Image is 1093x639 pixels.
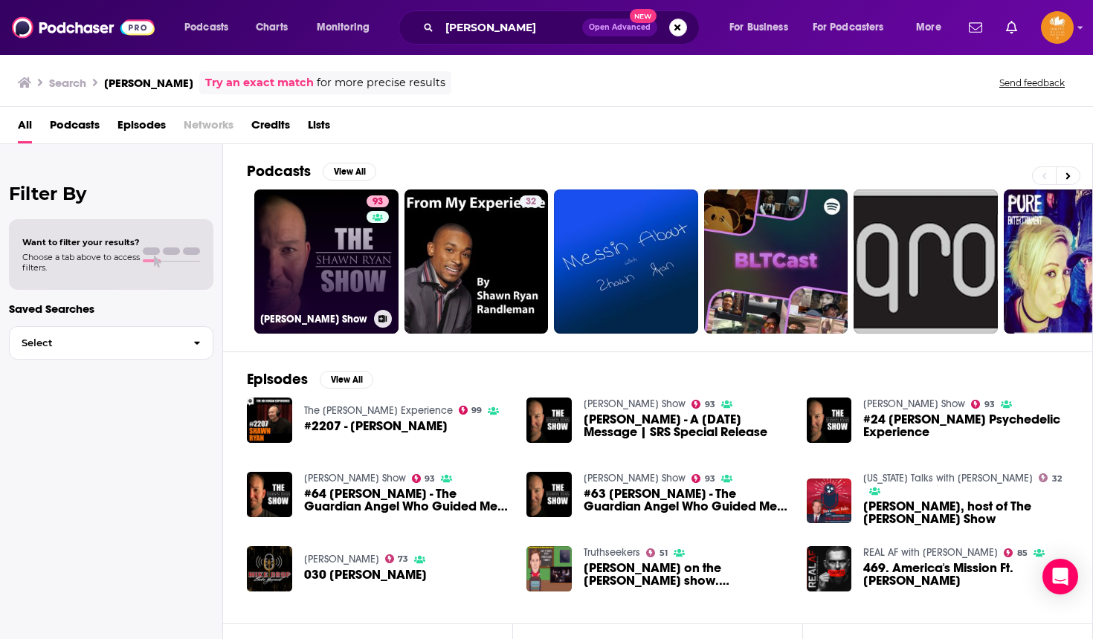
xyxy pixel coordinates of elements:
[863,398,965,410] a: Shawn Ryan Show
[251,113,290,143] a: Credits
[323,163,376,181] button: View All
[729,17,788,38] span: For Business
[1041,11,1074,44] button: Show profile menu
[584,562,789,587] span: [PERSON_NAME] on the [PERSON_NAME] show. [PERSON_NAME] in on another wackadoo!
[863,413,1068,438] a: #24 Shawn Ryan's Psychedelic Experience
[304,404,453,417] a: The Joe Rogan Experience
[9,183,213,204] h2: Filter By
[246,16,297,39] a: Charts
[705,401,715,408] span: 93
[256,17,288,38] span: Charts
[317,74,445,91] span: for more precise results
[184,113,233,143] span: Networks
[247,398,292,443] img: #2207 - Shawn Ryan
[863,546,998,559] a: REAL AF with Andy Frisella
[304,487,509,513] a: #64 Shawn Ryan - The Guardian Angel Who Guided Me to Become a Warrior for God
[1041,11,1074,44] span: Logged in as ShreveWilliams
[584,413,789,438] a: Shawn Ryan - A Memorial Day Message | SRS Special Release
[1041,11,1074,44] img: User Profile
[691,400,715,409] a: 93
[584,546,640,559] a: Truthseekers
[9,326,213,360] button: Select
[404,189,549,334] a: 32
[589,24,651,31] span: Open Advanced
[584,487,789,513] a: #63 Shawn Ryan - The Guardian Angel Who Guided Me to Become a Warrior for God
[247,162,311,181] h2: Podcasts
[863,562,1068,587] span: 469. America's Mission Ft. [PERSON_NAME]
[10,338,181,348] span: Select
[412,474,436,483] a: 93
[317,17,370,38] span: Monitoring
[306,16,389,39] button: open menu
[863,562,1068,587] a: 469. America's Mission Ft. Shawn Ryan
[526,398,572,443] a: Shawn Ryan - A Memorial Day Message | SRS Special Release
[247,370,373,389] a: EpisodesView All
[22,237,140,247] span: Want to filter your results?
[630,9,657,23] span: New
[863,500,1068,525] span: [PERSON_NAME], host of The [PERSON_NAME] Show
[906,16,960,39] button: open menu
[520,195,542,207] a: 32
[49,76,86,90] h3: Search
[205,74,314,91] a: Try an exact match
[1000,15,1023,40] a: Show notifications dropdown
[260,313,368,325] h3: [PERSON_NAME] Show
[1004,548,1028,557] a: 85
[18,113,32,143] a: All
[247,472,292,517] img: #64 Shawn Ryan - The Guardian Angel Who Guided Me to Become a Warrior for God
[50,113,100,143] a: Podcasts
[995,77,1069,89] button: Send feedback
[584,413,789,438] span: [PERSON_NAME] - A [DATE] Message | SRS Special Release
[1042,559,1078,594] div: Open Intercom Messenger
[304,553,379,565] a: Mike Drop
[916,17,941,38] span: More
[863,500,1068,525] a: Shawn Ryan, host of The Shawn Ryan Show
[320,371,373,389] button: View All
[1052,476,1062,482] span: 32
[807,398,852,443] img: #24 Shawn Ryan's Psychedelic Experience
[247,546,292,591] img: 030 Shawn Ryan
[184,17,228,38] span: Podcasts
[254,189,399,334] a: 93[PERSON_NAME] Show
[12,13,155,42] img: Podchaser - Follow, Share and Rate Podcasts
[526,195,536,210] span: 32
[9,302,213,316] p: Saved Searches
[807,479,852,524] img: Shawn Ryan, host of The Shawn Ryan Show
[1039,473,1062,482] a: 32
[459,406,483,415] a: 99
[526,472,572,517] img: #63 Shawn Ryan - The Guardian Angel Who Guided Me to Become a Warrior for God
[660,550,668,557] span: 51
[584,398,686,410] a: Shawn Ryan Show
[719,16,807,39] button: open menu
[247,370,308,389] h2: Episodes
[247,162,376,181] a: PodcastsView All
[398,556,408,562] span: 73
[304,420,448,432] span: #2207 - [PERSON_NAME]
[584,472,686,484] a: Shawn Ryan Show
[439,16,582,39] input: Search podcasts, credits, & more...
[308,113,330,143] a: Lists
[304,568,427,581] a: 030 Shawn Ryan
[863,413,1068,438] span: #24 [PERSON_NAME] Psychedelic Experience
[367,195,389,207] a: 93
[813,17,884,38] span: For Podcasters
[174,16,248,39] button: open menu
[526,546,572,591] img: Tim Gallaudet on the Shawn Ryan show. Shawn Ryan cashes in on another wackadoo!
[803,16,906,39] button: open menu
[863,472,1033,484] a: Tennessee Talks with Tim Burchett
[807,546,852,591] img: 469. America's Mission Ft. Shawn Ryan
[1017,550,1028,557] span: 85
[646,548,668,557] a: 51
[304,568,427,581] span: 030 [PERSON_NAME]
[117,113,166,143] a: Episodes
